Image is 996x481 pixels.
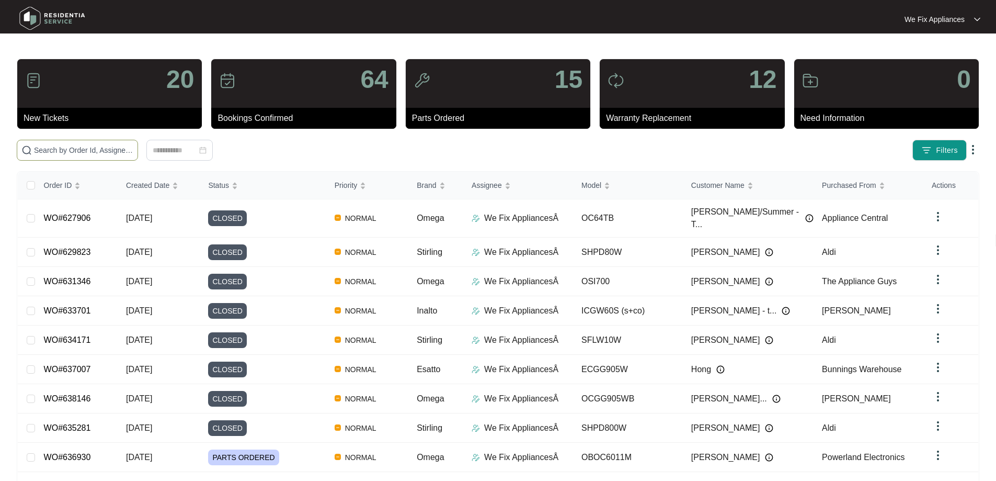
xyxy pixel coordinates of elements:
[573,413,683,443] td: SHPD800W
[472,365,480,374] img: Assigner Icon
[782,307,790,315] img: Info icon
[772,395,781,403] img: Info icon
[484,334,558,346] p: We Fix AppliancesÂ
[417,365,440,374] span: Esatto
[822,214,888,222] span: Appliance Central
[608,72,624,89] img: icon
[208,180,229,191] span: Status
[44,423,91,432] a: WO#635281
[126,423,152,432] span: [DATE]
[21,145,32,155] img: search-icon
[417,394,444,403] span: Omega
[573,267,683,296] td: OSI700
[932,303,944,315] img: dropdown arrow
[691,180,745,191] span: Customer Name
[472,336,480,344] img: Assigner Icon
[936,145,958,156] span: Filters
[923,172,978,199] th: Actions
[932,449,944,462] img: dropdown arrow
[417,277,444,286] span: Omega
[335,424,341,431] img: Vercel Logo
[932,273,944,286] img: dropdown arrow
[905,14,965,25] p: We Fix Appliances
[573,199,683,238] td: OC64TB
[484,393,558,405] p: We Fix AppliancesÂ
[335,249,341,255] img: Vercel Logo
[44,335,91,344] a: WO#634171
[44,214,91,222] a: WO#627906
[44,453,91,462] a: WO#636930
[573,238,683,267] td: SHPD80W
[360,67,388,92] p: 64
[44,277,91,286] a: WO#631346
[341,246,381,259] span: NORMAL
[691,206,800,231] span: [PERSON_NAME]/Summer - T...
[484,363,558,376] p: We Fix AppliancesÂ
[472,214,480,222] img: Assigner Icon
[208,420,247,436] span: CLOSED
[126,306,152,315] span: [DATE]
[484,422,558,434] p: We Fix AppliancesÂ
[957,67,971,92] p: 0
[822,423,836,432] span: Aldi
[921,145,932,155] img: filter icon
[932,361,944,374] img: dropdown arrow
[34,144,133,156] input: Search by Order Id, Assignee Name, Customer Name, Brand and Model
[484,451,558,464] p: We Fix AppliancesÂ
[805,214,814,222] img: Info icon
[219,72,236,89] img: icon
[417,306,437,315] span: Inalto
[974,17,980,22] img: dropdown arrow
[573,355,683,384] td: ECGG905W
[341,451,381,464] span: NORMAL
[606,112,784,125] p: Warranty Replacement
[683,172,814,199] th: Customer Name
[44,394,91,403] a: WO#638146
[822,365,901,374] span: Bunnings Warehouse
[341,275,381,288] span: NORMAL
[208,332,247,348] span: CLOSED
[573,296,683,326] td: ICGW60S (s+co)
[16,3,89,34] img: residentia service logo
[335,337,341,343] img: Vercel Logo
[800,112,979,125] p: Need Information
[417,453,444,462] span: Omega
[44,248,91,256] a: WO#629823
[691,275,760,288] span: [PERSON_NAME]
[200,172,326,199] th: Status
[765,453,773,462] img: Info icon
[414,72,430,89] img: icon
[463,172,573,199] th: Assignee
[472,277,480,286] img: Assigner Icon
[417,335,442,344] span: Stirling
[335,215,341,221] img: Vercel Logo
[691,305,777,317] span: [PERSON_NAME] - t...
[24,112,202,125] p: New Tickets
[208,450,279,465] span: PARTS ORDERED
[341,393,381,405] span: NORMAL
[217,112,396,125] p: Bookings Confirmed
[484,305,558,317] p: We Fix AppliancesÂ
[417,180,436,191] span: Brand
[126,180,169,191] span: Created Date
[341,334,381,346] span: NORMAL
[208,362,247,377] span: CLOSED
[822,248,836,256] span: Aldi
[472,453,480,462] img: Assigner Icon
[335,278,341,284] img: Vercel Logo
[44,180,72,191] span: Order ID
[932,210,944,223] img: dropdown arrow
[573,443,683,472] td: OBOC6011M
[581,180,601,191] span: Model
[932,332,944,344] img: dropdown arrow
[691,393,767,405] span: [PERSON_NAME]...
[118,172,200,199] th: Created Date
[472,180,502,191] span: Assignee
[573,326,683,355] td: SFLW10W
[472,248,480,256] img: Assigner Icon
[341,212,381,225] span: NORMAL
[691,334,760,346] span: [PERSON_NAME]
[765,277,773,286] img: Info icon
[335,307,341,314] img: Vercel Logo
[335,366,341,372] img: Vercel Logo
